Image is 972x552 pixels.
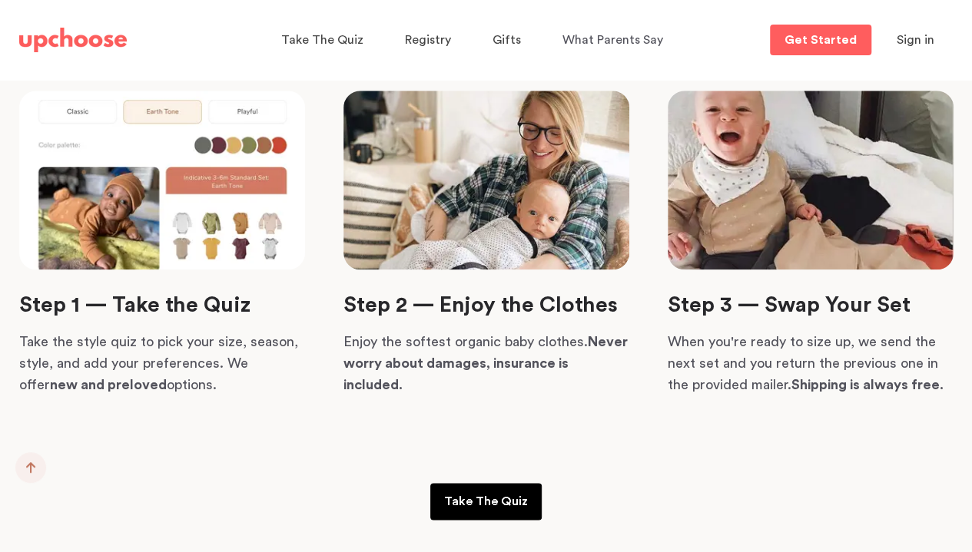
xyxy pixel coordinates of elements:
img: Save money. [19,91,305,269]
span: Gifts [493,34,521,46]
span: Registry [405,34,451,46]
span: Take The Quiz [281,34,363,46]
a: Take The Quiz [430,483,542,520]
strong: new and preloved [50,378,167,392]
p: Take the style quiz to pick your size, season, style, and add your preferences. We offer options. [19,331,305,395]
p: Enjoy the softest organic baby clothes. [343,331,629,395]
a: What Parents Say [562,25,668,55]
span: Sign in [897,34,934,46]
strong: Shipping is always free. [791,378,944,392]
p: When you're ready to size up, we send the next set and you return the previous one in the provide... [668,331,954,395]
strong: Step 3 — Swap Your Set [668,294,911,316]
p: Get Started [785,34,857,46]
p: Take The Quiz [444,492,528,511]
a: Get Started [770,25,871,55]
a: Registry [405,25,456,55]
img: Save time. Enjoy [343,91,629,269]
button: Sign in [877,25,954,55]
span: What Parents Say [562,34,663,46]
strong: Step 2 — Enjoy the Clothes [343,294,618,316]
a: UpChoose [19,25,127,56]
a: Gifts [493,25,526,55]
a: Take The Quiz [281,25,368,55]
strong: Step 1 — Take the Quiz [19,294,250,316]
img: Make life easier. [668,91,954,269]
img: UpChoose [19,28,127,52]
strong: Never worry about damages, insurance is included. [343,335,628,392]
